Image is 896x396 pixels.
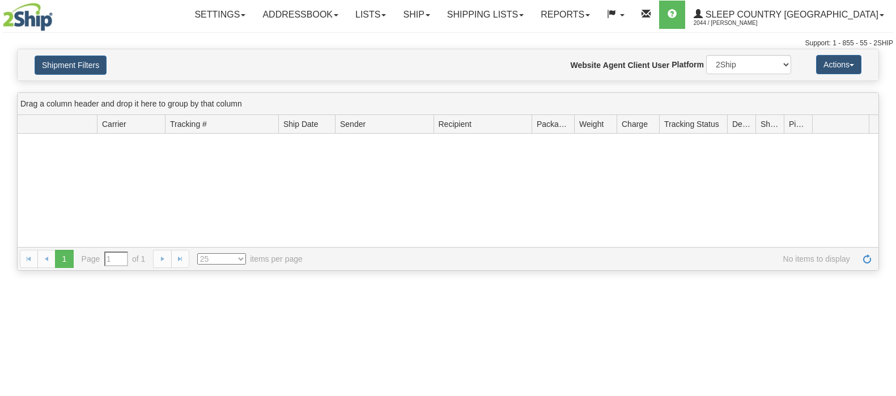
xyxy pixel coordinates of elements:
button: Shipment Filters [35,56,107,75]
label: Website [571,59,601,71]
span: Tracking # [170,118,207,130]
span: Ship Date [283,118,318,130]
span: Tracking Status [664,118,719,130]
a: Refresh [858,250,876,268]
span: Recipient [439,118,472,130]
a: Settings [186,1,254,29]
span: items per page [197,253,303,265]
span: Delivery Status [732,118,751,130]
a: Addressbook [254,1,347,29]
span: Packages [537,118,570,130]
img: logo2044.jpg [3,3,53,31]
span: Weight [579,118,604,130]
a: Lists [347,1,394,29]
span: Shipment Issues [761,118,779,130]
span: Carrier [102,118,126,130]
span: Sleep Country [GEOGRAPHIC_DATA] [703,10,878,19]
a: Sleep Country [GEOGRAPHIC_DATA] 2044 / [PERSON_NAME] [685,1,893,29]
label: Platform [672,59,704,70]
span: Charge [622,118,648,130]
button: Actions [816,55,861,74]
label: Client [627,59,649,71]
div: grid grouping header [18,93,878,115]
span: Pickup Status [789,118,808,130]
label: User [652,59,669,71]
span: No items to display [319,253,850,265]
div: Support: 1 - 855 - 55 - 2SHIP [3,39,893,48]
a: Reports [532,1,598,29]
a: Shipping lists [439,1,532,29]
span: 2044 / [PERSON_NAME] [694,18,779,29]
a: Ship [394,1,438,29]
span: 1 [55,250,73,268]
label: Agent [603,59,626,71]
span: Sender [340,118,366,130]
span: Page of 1 [82,252,146,266]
